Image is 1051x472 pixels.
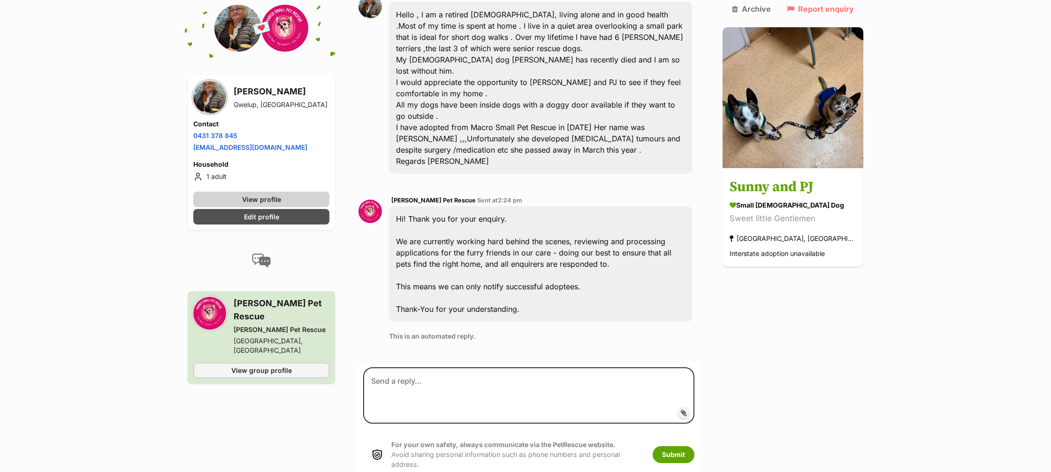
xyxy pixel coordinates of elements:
div: Hi! Thank you for your enquiry. We are currently working hard behind the scenes, reviewing and pr... [389,206,692,322]
div: [PERSON_NAME] Pet Rescue [234,325,329,334]
strong: For your own safety, always communicate via the PetRescue website. [391,441,616,449]
li: 1 adult [193,171,329,182]
span: View group profile [231,365,292,375]
span: Sent at [477,197,522,204]
a: View profile [193,192,329,207]
img: Claire Dwyer profile pic [214,5,261,52]
h4: Household [193,160,329,169]
p: This is an automated reply. [389,331,692,341]
h3: [PERSON_NAME] Pet Rescue [234,297,329,323]
span: Edit profile [244,212,279,222]
div: Gwelup, [GEOGRAPHIC_DATA] [234,100,327,109]
a: Sunny and PJ small [DEMOGRAPHIC_DATA] Dog Sweet little Gentlemen [GEOGRAPHIC_DATA], [GEOGRAPHIC_D... [723,170,863,267]
div: Hello , I am a retired [DEMOGRAPHIC_DATA], living alone and in good health .Most of my time is sp... [389,2,692,174]
div: [GEOGRAPHIC_DATA], [GEOGRAPHIC_DATA] [730,232,856,245]
a: [EMAIL_ADDRESS][DOMAIN_NAME] [193,143,307,151]
div: [GEOGRAPHIC_DATA], [GEOGRAPHIC_DATA] [234,336,329,355]
a: View group profile [193,363,329,378]
span: View profile [242,194,281,204]
h4: Contact [193,119,329,129]
span: Interstate adoption unavailable [730,250,825,258]
div: small [DEMOGRAPHIC_DATA] Dog [730,201,856,210]
img: Marco Small Pet Rescue profile pic [261,5,308,52]
div: Sweet little Gentlemen [730,213,856,225]
span: 2:24 pm [498,197,522,204]
img: conversation-icon-4a6f8262b818ee0b60e3300018af0b2d0b884aa5de6e9bcb8d3d4eeb1a70a7c4.svg [252,254,271,268]
a: Report enquiry [787,5,854,13]
a: Edit profile [193,209,329,224]
img: Claire Dwyer profile pic [193,81,226,114]
img: Marco Small Pet Rescue profile pic [358,200,382,223]
img: Marco Small Pet Rescue profile pic [193,297,226,330]
span: [PERSON_NAME] Pet Rescue [391,197,476,204]
a: 0431 378 845 [193,132,237,139]
a: Archive [732,5,771,13]
span: 💌 [251,18,272,39]
h3: Sunny and PJ [730,177,856,198]
p: Avoid sharing personal information such as phone numbers and personal address. [391,440,643,470]
button: Submit [653,446,694,463]
img: Sunny and PJ [723,27,863,168]
h3: [PERSON_NAME] [234,85,327,98]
